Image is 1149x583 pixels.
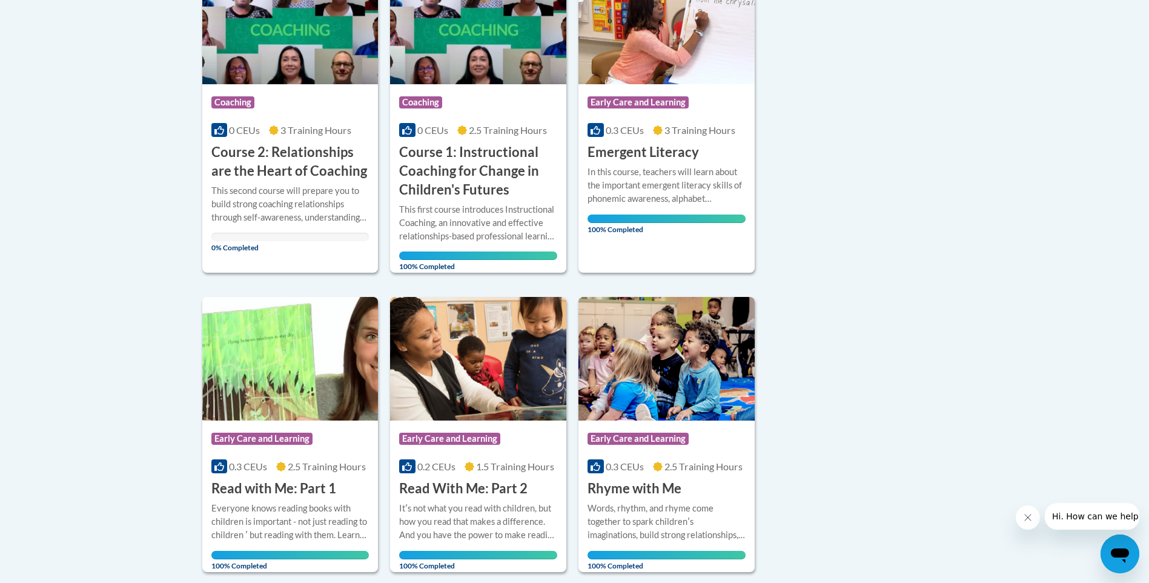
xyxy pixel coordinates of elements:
h3: Read With Me: Part 2 [399,479,528,498]
span: 3 Training Hours [664,124,735,136]
span: 2.5 Training Hours [469,124,547,136]
a: Course LogoEarly Care and Learning0.3 CEUs2.5 Training Hours Read with Me: Part 1Everyone knows r... [202,297,379,572]
span: 100% Completed [211,551,369,570]
span: 2.5 Training Hours [664,461,743,472]
iframe: Close message [1016,505,1040,530]
div: Your progress [588,215,746,223]
div: Your progress [588,551,746,559]
div: Itʹs not what you read with children, but how you read that makes a difference. And you have the ... [399,502,557,542]
span: 100% Completed [588,551,746,570]
div: Your progress [399,252,557,260]
span: 0 CEUs [229,124,260,136]
div: Everyone knows reading books with children is important - not just reading to children ʹ but read... [211,502,369,542]
span: Coaching [399,96,442,108]
img: Course Logo [578,297,755,421]
h3: Emergent Literacy [588,143,699,162]
span: Early Care and Learning [588,433,689,445]
iframe: Message from company [1045,503,1139,530]
div: Your progress [399,551,557,559]
img: Course Logo [202,297,379,421]
span: 0.3 CEUs [229,461,267,472]
span: 100% Completed [399,252,557,271]
a: Course LogoEarly Care and Learning0.2 CEUs1.5 Training Hours Read With Me: Part 2Itʹs not what yo... [390,297,566,572]
div: Your progress [211,551,369,559]
span: Hi. How can we help? [7,8,98,18]
span: Early Care and Learning [588,96,689,108]
div: This second course will prepare you to build strong coaching relationships through self-awareness... [211,184,369,224]
div: This first course introduces Instructional Coaching, an innovative and effective relationships-ba... [399,203,557,243]
span: 1.5 Training Hours [476,461,554,472]
img: Course Logo [390,297,566,421]
iframe: Button to launch messaging window [1101,535,1139,573]
span: Early Care and Learning [399,433,500,445]
span: 0.3 CEUs [606,461,644,472]
span: Coaching [211,96,254,108]
span: Early Care and Learning [211,433,313,445]
h3: Course 2: Relationships are the Heart of Coaching [211,143,369,181]
div: In this course, teachers will learn about the important emergent literacy skills of phonemic awar... [588,165,746,205]
a: Course LogoEarly Care and Learning0.3 CEUs2.5 Training Hours Rhyme with MeWords, rhythm, and rhym... [578,297,755,572]
span: 100% Completed [399,551,557,570]
h3: Read with Me: Part 1 [211,479,336,498]
span: 3 Training Hours [280,124,351,136]
span: 0.3 CEUs [606,124,644,136]
h3: Course 1: Instructional Coaching for Change in Children's Futures [399,143,557,199]
span: 0 CEUs [417,124,448,136]
div: Words, rhythm, and rhyme come together to spark childrenʹs imaginations, build strong relationshi... [588,502,746,542]
span: 0.2 CEUs [417,461,455,472]
span: 100% Completed [588,215,746,234]
h3: Rhyme with Me [588,479,681,498]
span: 2.5 Training Hours [288,461,366,472]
